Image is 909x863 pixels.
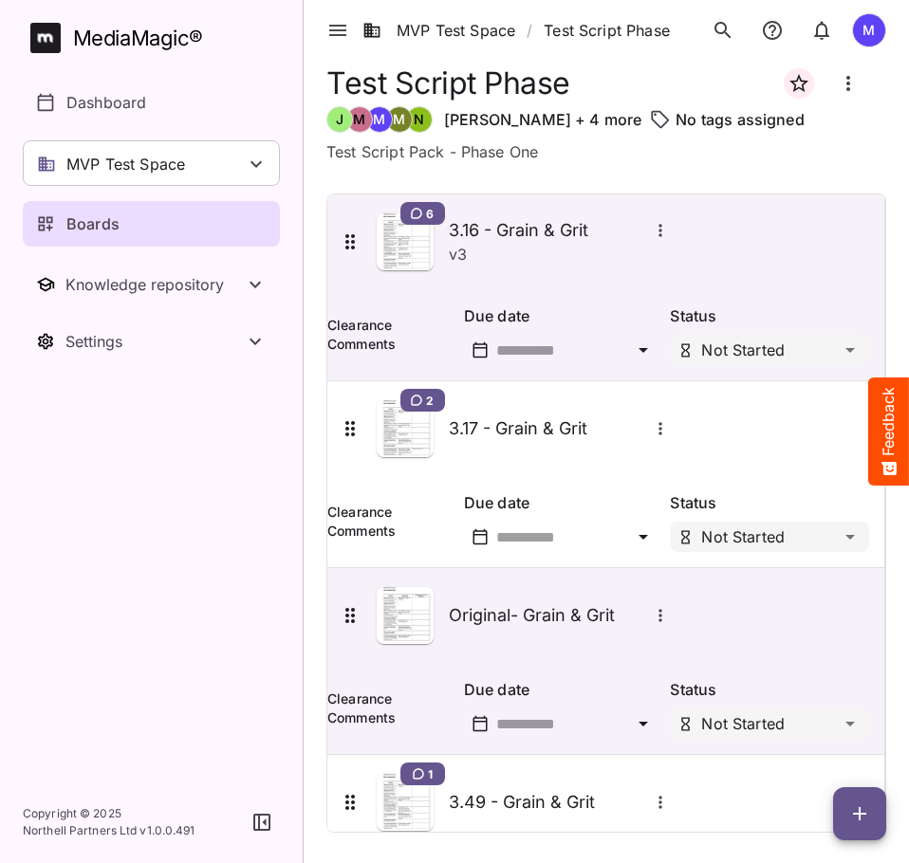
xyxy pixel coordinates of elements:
[648,416,673,441] button: More options for 3.17 - Grain & Grit
[426,393,434,408] span: 2
[449,604,648,627] h5: Original- Grain & Grit
[701,342,785,358] p: Not Started
[30,23,280,53] a: MediaMagic®
[670,304,869,327] p: Status
[23,262,280,307] nav: Knowledge repository
[464,304,663,327] p: Due date
[670,491,869,514] p: Status
[648,603,673,628] button: More options for Original- Grain & Grit
[826,61,871,106] button: Board more options
[670,678,869,701] p: Status
[449,219,648,242] h5: 3.16 - Grain & Grit
[386,106,413,133] div: M
[366,106,393,133] div: M
[23,822,195,839] p: Northell Partners Ltd v 1.0.0.491
[66,212,120,235] p: Boards
[676,108,804,131] p: No tags assigned
[444,108,641,131] p: [PERSON_NAME] + 4 more
[648,218,673,243] button: More options for 3.16 - Grain & Grit
[23,201,280,247] a: Boards
[753,11,791,49] button: notifications
[449,243,467,266] p: v 3
[346,106,373,133] div: M
[406,106,433,133] div: N
[428,766,433,781] span: 1
[701,529,785,544] p: Not Started
[65,332,244,351] div: Settings
[23,805,195,822] p: Copyright © 2025
[377,213,434,270] img: Asset Thumbnail
[426,206,434,221] span: 6
[464,678,663,701] p: Due date
[23,262,280,307] button: Toggle Knowledge repository
[449,791,648,814] h5: 3.49 - Grain & Grit
[23,319,280,364] button: Toggle Settings
[868,377,909,486] button: Feedback
[852,13,886,47] div: M
[377,400,434,457] img: Asset Thumbnail
[803,11,841,49] button: notifications
[23,319,280,364] nav: Settings
[377,587,434,644] img: Asset Thumbnail
[377,774,434,831] img: Asset Thumbnail
[527,19,532,42] span: /
[649,108,672,131] img: tag-outline.svg
[66,91,146,114] p: Dashboard
[648,790,673,815] button: More options for 3.49 - Grain & Grit
[701,716,785,731] p: Not Started
[65,275,244,294] div: Knowledge repository
[326,140,886,163] p: Test Script Pack - Phase One
[449,417,648,440] h5: 3.17 - Grain & Grit
[326,106,353,133] div: J
[326,65,570,101] h1: Test Script Phase
[73,23,203,54] div: MediaMagic ®
[464,491,663,514] p: Due date
[704,11,742,49] button: search
[66,153,185,175] p: MVP Test Space
[362,19,515,42] a: MVP Test Space
[23,80,280,125] a: Dashboard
